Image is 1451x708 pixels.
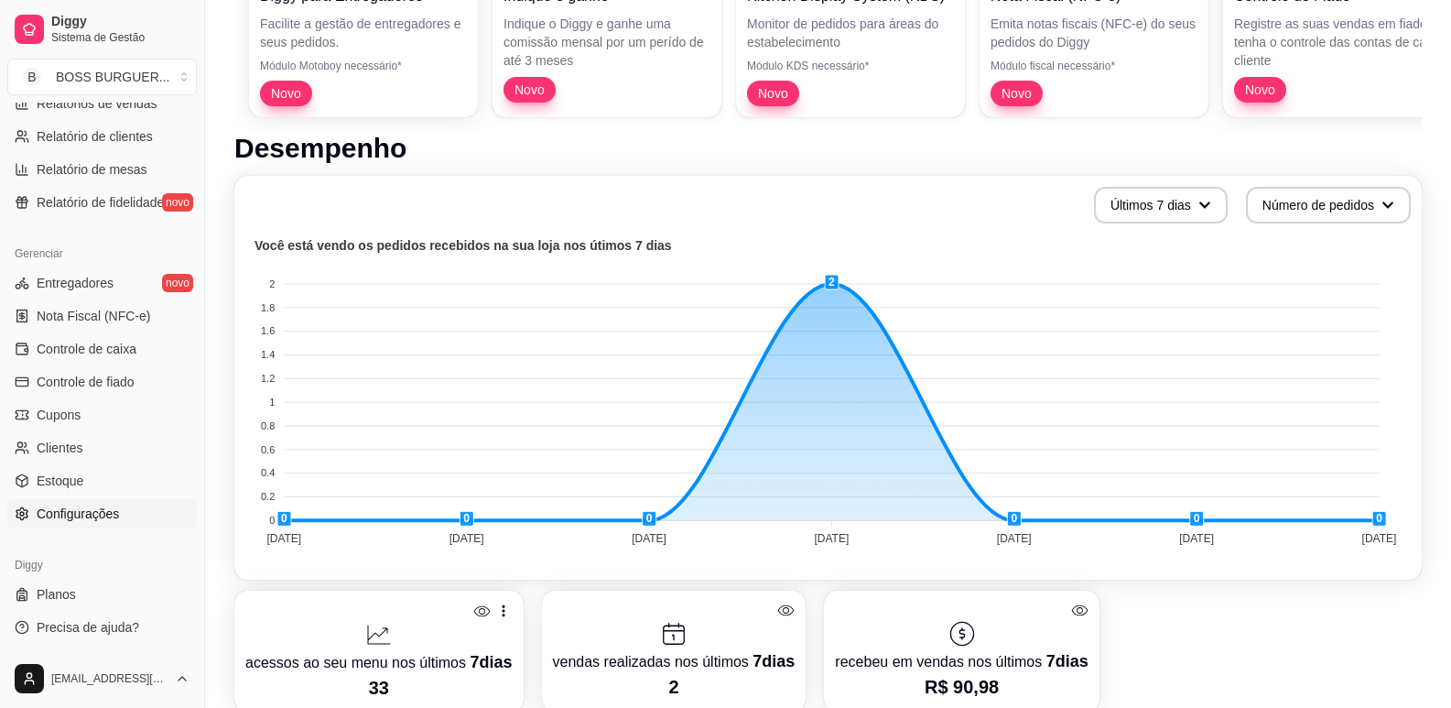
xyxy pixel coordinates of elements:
a: DiggySistema de Gestão [7,7,197,51]
span: Nota Fiscal (NFC-e) [37,307,150,325]
span: 7 dias [753,652,795,670]
span: Controle de fiado [37,373,135,391]
tspan: 0.8 [261,420,275,431]
a: Estoque [7,466,197,496]
span: Novo [751,84,796,103]
div: Diggy [7,550,197,580]
tspan: 0 [269,515,275,526]
p: Facilite a gestão de entregadores e seus pedidos. [260,15,467,51]
p: Módulo fiscal necessário* [991,59,1197,73]
span: Precisa de ajuda? [37,618,139,637]
button: Número de pedidos [1246,187,1411,223]
span: Novo [264,84,309,103]
a: Nota Fiscal (NFC-e) [7,301,197,331]
a: Clientes [7,433,197,463]
span: B [23,68,41,86]
p: recebeu em vendas nos últimos [835,648,1088,674]
p: Módulo KDS necessário* [747,59,954,73]
tspan: [DATE] [449,532,484,545]
tspan: 0.4 [261,467,275,478]
span: Clientes [37,439,83,457]
span: Controle de caixa [37,340,136,358]
span: Relatório de fidelidade [37,193,164,212]
span: Relatório de clientes [37,127,153,146]
p: Módulo Motoboy necessário* [260,59,467,73]
span: Entregadores [37,274,114,292]
tspan: 1.6 [261,325,275,336]
div: Gerenciar [7,239,197,268]
p: Indique o Diggy e ganhe uma comissão mensal por um perído de até 3 meses [504,15,710,70]
button: Select a team [7,59,197,95]
span: Planos [37,585,76,604]
span: Novo [507,81,552,99]
a: Precisa de ajuda? [7,613,197,642]
tspan: [DATE] [997,532,1032,545]
a: Configurações [7,499,197,528]
span: Cupons [37,406,81,424]
a: Planos [7,580,197,609]
tspan: [DATE] [266,532,301,545]
span: 7 dias [470,653,512,671]
p: R$ 90,98 [835,674,1088,700]
a: Controle de caixa [7,334,197,364]
tspan: 0.6 [261,444,275,455]
span: Novo [994,84,1039,103]
span: Relatório de mesas [37,160,147,179]
p: 2 [553,674,796,700]
p: Registre as suas vendas em fiado e tenha o controle das contas de cada cliente [1234,15,1441,70]
tspan: 1.2 [261,373,275,384]
tspan: 1.8 [261,302,275,313]
p: 33 [245,675,513,701]
span: Estoque [37,472,83,490]
tspan: 2 [269,278,275,289]
a: Controle de fiado [7,367,197,397]
a: Relatórios de vendas [7,89,197,118]
a: Cupons [7,400,197,430]
span: Sistema de Gestão [51,30,189,45]
h1: Desempenho [234,132,1422,165]
tspan: [DATE] [814,532,849,545]
p: vendas realizadas nos últimos [553,648,796,674]
button: Últimos 7 dias [1094,187,1228,223]
span: Configurações [37,505,119,523]
p: Emita notas fiscais (NFC-e) do seus pedidos do Diggy [991,15,1197,51]
p: acessos ao seu menu nos últimos [245,649,513,675]
a: Relatório de clientes [7,122,197,151]
a: Relatório de fidelidadenovo [7,188,197,217]
button: [EMAIL_ADDRESS][DOMAIN_NAME] [7,657,197,701]
a: Relatório de mesas [7,155,197,184]
span: [EMAIL_ADDRESS][DOMAIN_NAME] [51,671,168,686]
text: Você está vendo os pedidos recebidos na sua loja nos útimos 7 dias [254,238,672,253]
tspan: [DATE] [1179,532,1214,545]
span: Diggy [51,14,189,30]
span: Relatórios de vendas [37,94,157,113]
tspan: [DATE] [1362,532,1397,545]
tspan: 1.4 [261,349,275,360]
tspan: [DATE] [632,532,666,545]
div: BOSS BURGUER ... [56,68,169,86]
tspan: 0.2 [261,491,275,502]
a: Entregadoresnovo [7,268,197,298]
span: Novo [1238,81,1283,99]
span: 7 dias [1046,652,1088,670]
p: Monitor de pedidos para áreas do estabelecimento [747,15,954,51]
tspan: 1 [269,397,275,408]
